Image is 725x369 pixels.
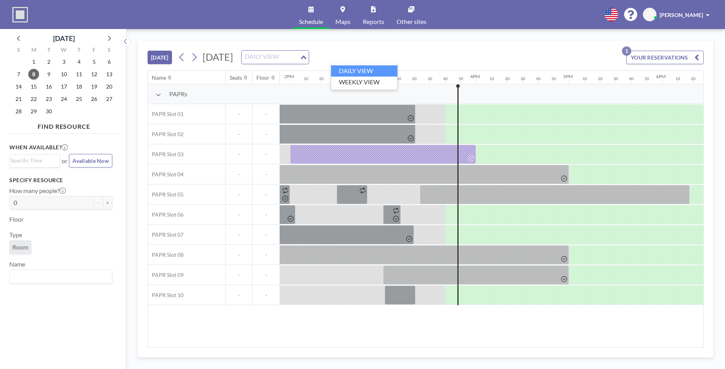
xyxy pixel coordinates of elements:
[28,106,39,117] span: Monday, September 29, 2025
[26,46,41,56] div: M
[646,11,653,18] span: YT
[10,270,112,283] div: Search for option
[226,231,252,238] span: -
[74,56,84,67] span: Thursday, September 4, 2025
[505,76,510,81] div: 20
[253,131,280,138] span: -
[57,46,72,56] div: W
[169,90,187,98] span: PAPRs
[284,73,294,79] div: 2PM
[62,157,67,165] span: or
[148,131,184,138] span: PAPR Slot 02
[89,94,100,104] span: Friday, September 26, 2025
[253,251,280,258] span: -
[10,155,60,166] div: Search for option
[28,94,39,104] span: Monday, September 22, 2025
[226,211,252,218] span: -
[626,51,704,64] button: YOUR RESERVATIONS1
[11,46,26,56] div: S
[226,151,252,158] span: -
[226,131,252,138] span: -
[104,56,115,67] span: Saturday, September 6, 2025
[443,76,448,81] div: 40
[226,292,252,299] span: -
[10,272,108,282] input: Search for option
[74,94,84,104] span: Thursday, September 25, 2025
[598,76,603,81] div: 20
[148,292,184,299] span: PAPR Slot 10
[319,76,324,81] div: 20
[89,69,100,80] span: Friday, September 12, 2025
[12,243,28,251] span: Room
[613,76,618,81] div: 30
[331,77,397,88] li: WEEKLY VIEW
[521,76,525,81] div: 30
[104,81,115,92] span: Saturday, September 20, 2025
[43,81,54,92] span: Tuesday, September 16, 2025
[74,81,84,92] span: Thursday, September 18, 2025
[148,51,172,64] button: [DATE]
[304,76,308,81] div: 10
[43,69,54,80] span: Tuesday, September 9, 2025
[563,73,573,79] div: 5PM
[335,19,350,25] span: Maps
[428,76,432,81] div: 30
[58,94,69,104] span: Wednesday, September 24, 2025
[331,65,397,77] li: DAILY VIEW
[72,157,109,164] span: Available Now
[490,76,494,81] div: 10
[13,69,24,80] span: Sunday, September 7, 2025
[9,260,25,268] label: Name
[104,94,115,104] span: Saturday, September 27, 2025
[101,46,117,56] div: S
[253,151,280,158] span: -
[226,251,252,258] span: -
[10,156,55,165] input: Search for option
[226,272,252,278] span: -
[256,74,270,81] div: Floor
[660,12,703,18] span: [PERSON_NAME]
[412,76,417,81] div: 20
[28,56,39,67] span: Monday, September 1, 2025
[12,7,28,22] img: organization-logo
[58,56,69,67] span: Wednesday, September 3, 2025
[43,56,54,67] span: Tuesday, September 2, 2025
[226,171,252,178] span: -
[253,272,280,278] span: -
[148,191,184,198] span: PAPR Slot 05
[9,231,22,239] label: Type
[104,69,115,80] span: Saturday, September 13, 2025
[363,19,384,25] span: Reports
[74,69,84,80] span: Thursday, September 11, 2025
[299,19,323,25] span: Schedule
[203,51,233,63] span: [DATE]
[71,46,86,56] div: T
[94,196,103,209] button: -
[89,56,100,67] span: Friday, September 5, 2025
[103,196,112,209] button: +
[230,74,242,81] div: Seats
[43,94,54,104] span: Tuesday, September 23, 2025
[152,74,166,81] div: Name
[53,33,75,44] div: [DATE]
[397,76,401,81] div: 10
[536,76,541,81] div: 40
[629,76,634,81] div: 40
[226,111,252,118] span: -
[656,73,666,79] div: 6PM
[253,211,280,218] span: -
[13,94,24,104] span: Sunday, September 21, 2025
[253,292,280,299] span: -
[397,19,426,25] span: Other sites
[242,52,299,62] input: Search for option
[675,76,680,81] div: 10
[13,106,24,117] span: Sunday, September 28, 2025
[242,51,309,64] div: Search for option
[58,69,69,80] span: Wednesday, September 10, 2025
[28,69,39,80] span: Monday, September 8, 2025
[41,46,57,56] div: T
[148,151,184,158] span: PAPR Slot 03
[148,211,184,218] span: PAPR Slot 06
[9,177,112,184] h3: Specify resource
[551,76,556,81] div: 50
